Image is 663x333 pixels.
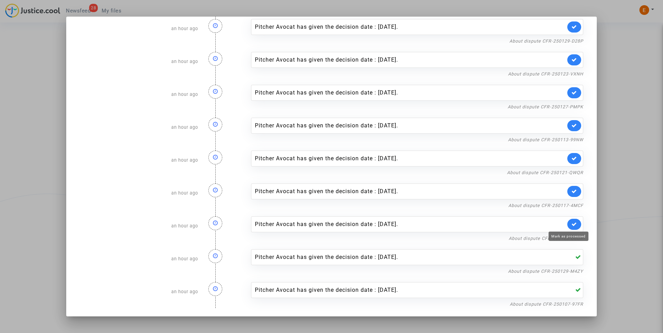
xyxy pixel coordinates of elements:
[255,56,566,64] div: Pitcher Avocat has given the decision date : [DATE].
[508,104,583,109] a: About dispute CFR-250127-PMPK
[75,275,203,308] div: an hour ago
[75,242,203,275] div: an hour ago
[255,121,566,130] div: Pitcher Avocat has given the decision date : [DATE].
[508,269,583,274] a: About dispute CFR-250129-M4ZY
[75,209,203,242] div: an hour ago
[75,45,203,78] div: an hour ago
[255,154,566,163] div: Pitcher Avocat has given the decision date : [DATE].
[255,220,566,228] div: Pitcher Avocat has given the decision date : [DATE].
[507,170,583,175] a: About dispute CFR-250121-QWQR
[255,187,566,196] div: Pitcher Avocat has given the decision date : [DATE].
[509,236,583,241] a: About dispute CFR-250128-D6GP
[255,253,566,261] div: Pitcher Avocat has given the decision date : [DATE].
[508,71,583,76] a: About dispute CFR-250123-VXNH
[255,89,566,97] div: Pitcher Avocat has given the decision date : [DATE].
[75,177,203,209] div: an hour ago
[75,78,203,111] div: an hour ago
[510,301,583,307] a: About dispute CFR-250107-97FR
[508,137,583,142] a: About dispute CFR-250113-99NW
[255,23,566,31] div: Pitcher Avocat has given the decision date : [DATE].
[255,286,566,294] div: Pitcher Avocat has given the decision date : [DATE].
[75,111,203,144] div: an hour ago
[509,38,583,44] a: About dispute CFR-250129-D28P
[75,144,203,177] div: an hour ago
[75,12,203,45] div: an hour ago
[508,203,583,208] a: About dispute CFR-250117-4MCF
